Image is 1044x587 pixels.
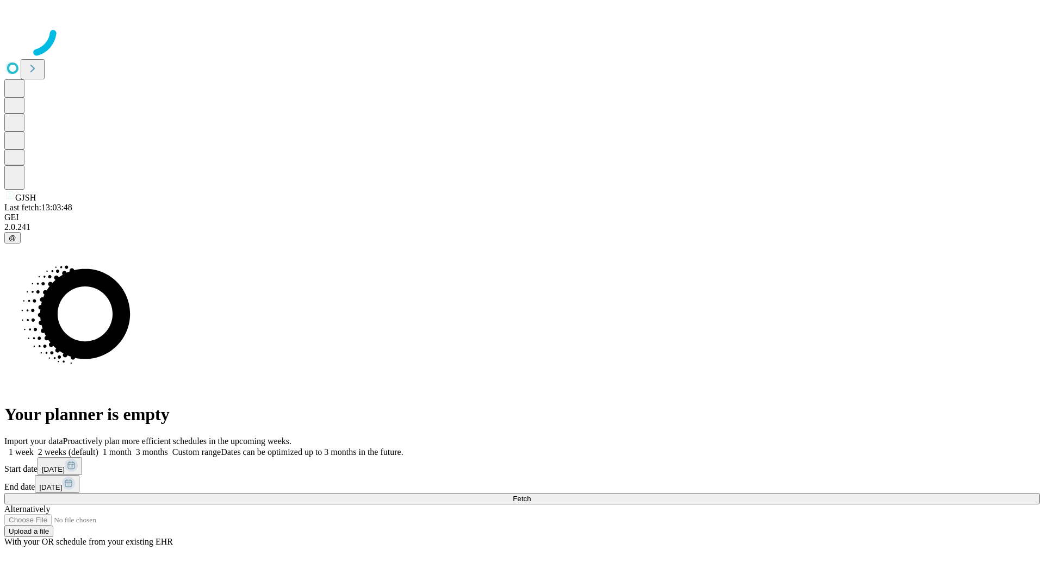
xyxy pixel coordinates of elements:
[4,537,173,546] span: With your OR schedule from your existing EHR
[4,232,21,243] button: @
[4,404,1040,424] h1: Your planner is empty
[4,493,1040,504] button: Fetch
[42,465,65,473] span: [DATE]
[103,447,132,457] span: 1 month
[513,495,531,503] span: Fetch
[4,526,53,537] button: Upload a file
[38,457,82,475] button: [DATE]
[4,457,1040,475] div: Start date
[9,234,16,242] span: @
[9,447,34,457] span: 1 week
[221,447,403,457] span: Dates can be optimized up to 3 months in the future.
[38,447,98,457] span: 2 weeks (default)
[4,504,50,514] span: Alternatively
[136,447,168,457] span: 3 months
[4,436,63,446] span: Import your data
[172,447,221,457] span: Custom range
[63,436,291,446] span: Proactively plan more efficient schedules in the upcoming weeks.
[4,475,1040,493] div: End date
[4,213,1040,222] div: GEI
[4,222,1040,232] div: 2.0.241
[39,483,62,491] span: [DATE]
[35,475,79,493] button: [DATE]
[4,203,72,212] span: Last fetch: 13:03:48
[15,193,36,202] span: GJSH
